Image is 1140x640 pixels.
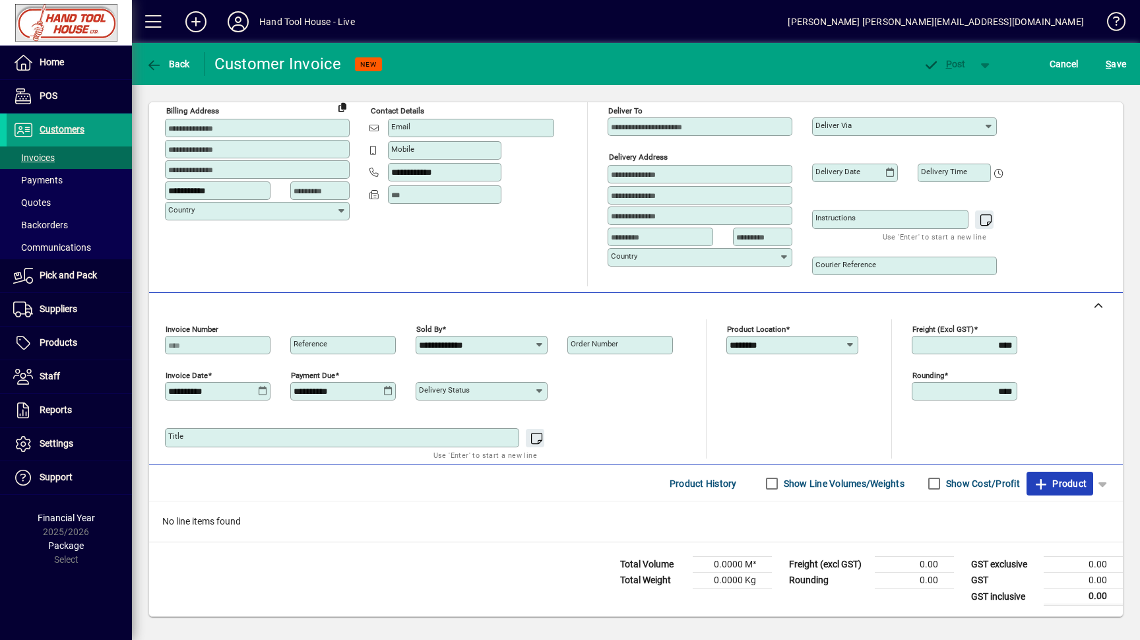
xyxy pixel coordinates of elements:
span: Cancel [1050,53,1079,75]
td: 0.0000 Kg [693,573,772,589]
td: GST exclusive [965,557,1044,573]
span: P [946,59,952,69]
mat-label: Instructions [815,213,856,222]
button: Back [142,52,193,76]
a: Support [7,461,132,494]
span: Backorders [13,220,68,230]
mat-hint: Use 'Enter' to start a new line [433,447,537,463]
span: Financial Year [38,513,95,523]
button: Cancel [1046,52,1082,76]
span: S [1106,59,1111,69]
td: 0.00 [875,557,954,573]
a: Backorders [7,214,132,236]
label: Show Cost/Profit [943,477,1020,490]
td: 0.00 [1044,557,1123,573]
td: 0.00 [875,573,954,589]
td: 0.00 [1044,573,1123,589]
mat-label: Delivery time [921,167,967,176]
button: Product History [664,472,742,496]
span: Package [48,540,84,551]
button: Save [1102,52,1129,76]
mat-label: Sold by [416,325,442,334]
td: Total Volume [614,557,693,573]
mat-label: Deliver To [608,106,643,115]
mat-label: Product location [727,325,786,334]
button: Add [175,10,217,34]
td: Total Weight [614,573,693,589]
span: Settings [40,438,73,449]
mat-hint: Use 'Enter' to start a new line [883,229,986,244]
mat-label: Delivery status [419,385,470,395]
a: Quotes [7,191,132,214]
button: Product [1027,472,1093,496]
mat-label: Email [391,122,410,131]
mat-label: Delivery date [815,167,860,176]
a: Settings [7,428,132,461]
div: [PERSON_NAME] [PERSON_NAME][EMAIL_ADDRESS][DOMAIN_NAME] [788,11,1084,32]
a: Products [7,327,132,360]
span: Pick and Pack [40,270,97,280]
span: Invoices [13,152,55,163]
button: Copy to Delivery address [332,96,353,117]
span: NEW [360,60,377,69]
span: Communications [13,242,91,253]
span: ost [923,59,966,69]
a: Communications [7,236,132,259]
a: Pick and Pack [7,259,132,292]
span: POS [40,90,57,101]
app-page-header-button: Back [132,52,205,76]
a: Invoices [7,146,132,169]
span: Staff [40,371,60,381]
mat-label: Reference [294,339,327,348]
mat-label: Freight (excl GST) [912,325,974,334]
label: Show Line Volumes/Weights [781,477,904,490]
button: Post [916,52,972,76]
a: Reports [7,394,132,427]
span: Home [40,57,64,67]
mat-label: Mobile [391,144,414,154]
td: Rounding [782,573,875,589]
td: GST [965,573,1044,589]
mat-label: Invoice date [166,371,208,380]
td: GST inclusive [965,589,1044,605]
mat-label: Courier Reference [815,260,876,269]
span: Suppliers [40,304,77,314]
span: Support [40,472,73,482]
mat-label: Payment due [291,371,335,380]
mat-label: Rounding [912,371,944,380]
div: Customer Invoice [214,53,342,75]
a: Home [7,46,132,79]
span: Quotes [13,197,51,208]
button: Profile [217,10,259,34]
span: Reports [40,404,72,415]
span: ave [1106,53,1126,75]
a: Suppliers [7,293,132,326]
td: Freight (excl GST) [782,557,875,573]
span: Products [40,337,77,348]
mat-label: Country [611,251,637,261]
td: 0.00 [1044,589,1123,605]
div: No line items found [149,501,1123,542]
a: POS [7,80,132,113]
span: Product History [670,473,737,494]
div: Hand Tool House - Live [259,11,355,32]
td: 0.0000 M³ [693,557,772,573]
a: Payments [7,169,132,191]
mat-label: Deliver via [815,121,852,130]
span: Back [146,59,190,69]
mat-label: Title [168,432,183,441]
mat-label: Order number [571,339,618,348]
mat-label: Country [168,205,195,214]
span: Customers [40,124,84,135]
a: Knowledge Base [1097,3,1124,46]
span: Product [1033,473,1087,494]
mat-label: Invoice number [166,325,218,334]
span: Payments [13,175,63,185]
a: Staff [7,360,132,393]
